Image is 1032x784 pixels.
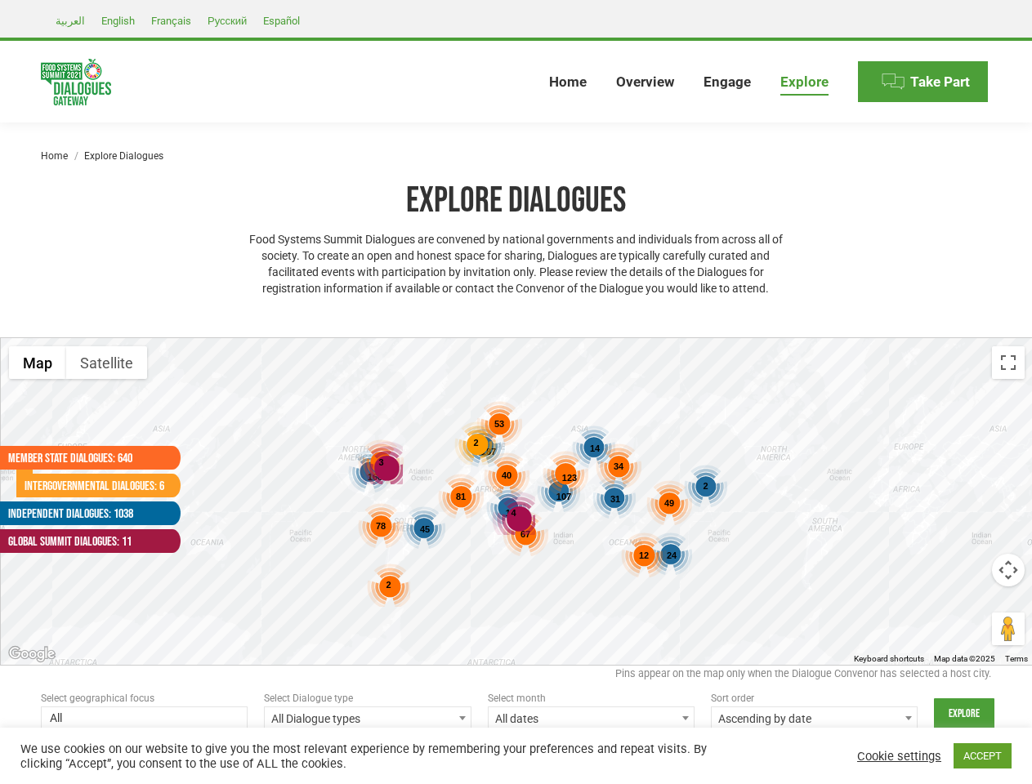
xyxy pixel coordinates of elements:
span: 3 [378,457,383,467]
span: 4 [511,508,516,518]
span: 14 [589,443,599,453]
button: Map camera controls [992,554,1025,586]
div: Sort order [711,690,918,706]
img: Google [5,644,59,665]
a: Intergovernmental Dialogues: 6 [16,474,164,497]
span: Explore Dialogues [84,150,163,162]
span: 123 [561,473,576,483]
button: Show street map [9,346,66,379]
span: Engage [704,73,751,91]
span: All Dialogue types [264,706,471,729]
span: All dates [489,707,694,730]
span: 81 [455,492,465,501]
span: 24 [666,550,676,560]
img: Menu icon [881,69,905,94]
h1: Explore Dialogues [241,179,792,223]
button: Drag Pegman onto the map to open Street View [992,612,1025,645]
span: 49 [663,498,673,508]
span: 40 [501,470,511,480]
span: 45 [419,524,429,534]
a: Open this area in Google Maps (opens a new window) [5,644,59,665]
span: Map data ©2025 [934,654,995,663]
a: Español [255,11,308,30]
span: Français [151,15,191,27]
span: English [101,15,135,27]
p: Food Systems Summit Dialogues are convened by national governments and individuals from across al... [241,231,792,296]
button: Toggle fullscreen view [992,346,1025,379]
a: Terms (opens in new tab) [1005,654,1028,663]
a: العربية [47,11,93,30]
div: We use cookies on our website to give you the most relevant experience by remembering your prefer... [20,742,714,771]
span: All dates [488,706,695,729]
span: 2 [703,481,708,491]
span: All Dialogue types [265,707,470,730]
a: Home [41,150,68,162]
span: Home [549,73,587,91]
a: ACCEPT [954,743,1012,768]
span: Explore [780,73,829,91]
span: Ascending by date [711,706,918,729]
span: 12 [638,550,648,560]
span: 31 [610,494,619,504]
span: 53 [494,419,503,429]
div: Select Dialogue type [264,690,471,706]
span: Take Part [910,73,970,91]
div: Pins appear on the map only when the Dialogue Convenor has selected a host city. [41,666,991,690]
span: Español [263,15,300,27]
a: English [93,11,143,30]
span: العربية [56,15,85,27]
span: Русский [208,15,247,27]
span: 2 [473,438,478,448]
a: Cookie settings [857,749,941,764]
a: Français [143,11,199,30]
button: Keyboard shortcuts [854,653,924,665]
span: 2 [386,580,391,590]
a: Русский [199,11,255,30]
span: 34 [613,461,623,471]
span: Ascending by date [712,707,917,730]
div: Select month [488,690,695,706]
div: Select geographical focus [41,690,248,706]
img: Food Systems Summit Dialogues [41,59,111,105]
span: 78 [375,521,385,531]
input: Explore [934,698,994,729]
span: Overview [616,73,674,91]
button: Show satellite imagery [66,346,147,379]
